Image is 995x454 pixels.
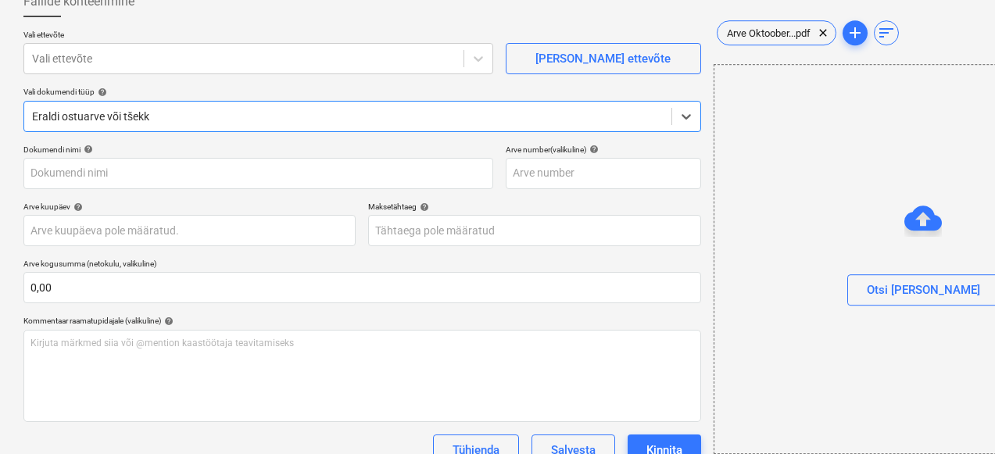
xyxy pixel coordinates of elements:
[161,316,174,326] span: help
[368,215,700,246] input: Tähtaega pole määratud
[417,202,429,212] span: help
[877,23,896,42] span: sort
[717,20,836,45] div: Arve Oktoober...pdf
[95,88,107,97] span: help
[814,23,832,42] span: clear
[368,202,700,212] div: Maksetähtaeg
[535,48,671,69] div: [PERSON_NAME] ettevõte
[586,145,599,154] span: help
[23,87,701,97] div: Vali dokumendi tüüp
[867,280,980,300] div: Otsi [PERSON_NAME]
[718,27,820,39] span: Arve Oktoober...pdf
[506,43,701,74] button: [PERSON_NAME] ettevõte
[506,145,701,155] div: Arve number (valikuline)
[917,379,995,454] iframe: Chat Widget
[23,30,493,43] p: Vali ettevõte
[23,259,701,272] p: Arve kogusumma (netokulu, valikuline)
[23,215,356,246] input: Arve kuupäeva pole määratud.
[506,158,701,189] input: Arve number
[23,158,493,189] input: Dokumendi nimi
[23,316,701,326] div: Kommentaar raamatupidajale (valikuline)
[70,202,83,212] span: help
[81,145,93,154] span: help
[23,145,493,155] div: Dokumendi nimi
[23,272,701,303] input: Arve kogusumma (netokulu, valikuline)
[846,23,864,42] span: add
[23,202,356,212] div: Arve kuupäev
